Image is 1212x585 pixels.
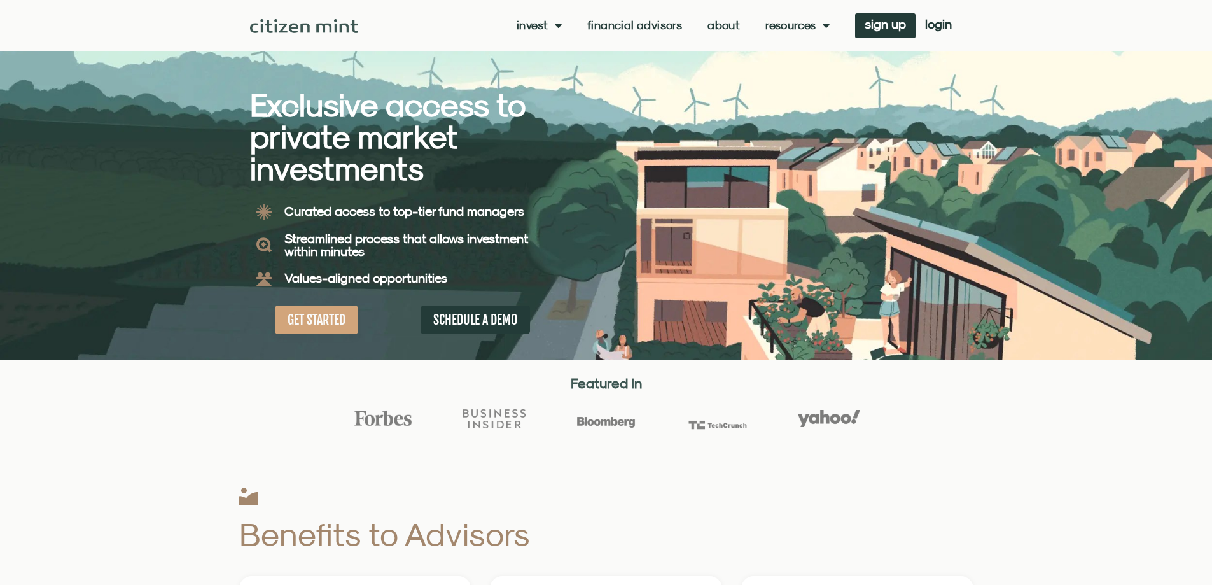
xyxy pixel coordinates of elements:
[250,19,359,33] img: Citizen Mint
[239,518,720,551] h2: Benefits to Advisors
[571,375,642,391] strong: Featured In
[275,306,358,334] a: GET STARTED
[865,20,906,29] span: sign up
[284,231,528,258] b: Streamlined process that allows investment within minutes
[352,410,414,426] img: Forbes Logo
[421,306,530,334] a: SCHEDULE A DEMO
[284,271,447,285] b: Values-aligned opportunities
[517,19,830,32] nav: Menu
[288,312,345,328] span: GET STARTED
[433,312,517,328] span: SCHEDULE A DEMO
[587,19,682,32] a: Financial Advisors
[284,204,524,218] b: Curated access to top-tier fund managers
[925,20,952,29] span: login
[250,89,562,185] h2: Exclusive access to private market investments
[916,13,961,38] a: login
[517,19,562,32] a: Invest
[765,19,830,32] a: Resources
[707,19,740,32] a: About
[855,13,916,38] a: sign up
